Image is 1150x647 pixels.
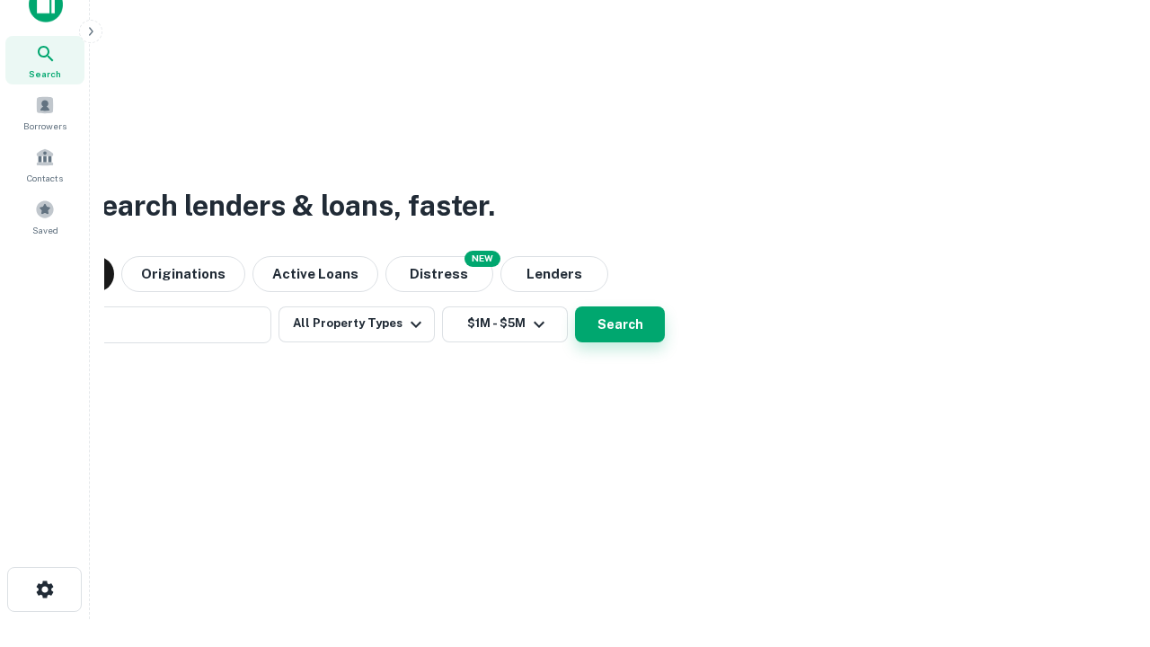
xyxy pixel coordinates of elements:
[121,256,245,292] button: Originations
[442,306,568,342] button: $1M - $5M
[252,256,378,292] button: Active Loans
[5,36,84,84] a: Search
[82,184,495,227] h3: Search lenders & loans, faster.
[29,66,61,81] span: Search
[27,171,63,185] span: Contacts
[385,256,493,292] button: Search distressed loans with lien and other non-mortgage details.
[464,251,500,267] div: NEW
[23,119,66,133] span: Borrowers
[5,192,84,241] a: Saved
[1060,503,1150,589] iframe: Chat Widget
[279,306,435,342] button: All Property Types
[5,88,84,137] a: Borrowers
[32,223,58,237] span: Saved
[575,306,665,342] button: Search
[5,140,84,189] a: Contacts
[500,256,608,292] button: Lenders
